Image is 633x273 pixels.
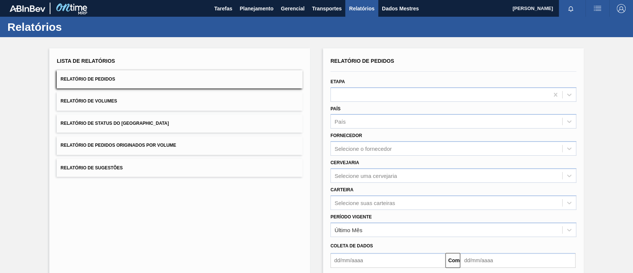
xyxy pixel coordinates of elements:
font: Tarefas [214,6,233,12]
button: Relatório de Status do [GEOGRAPHIC_DATA] [57,114,303,133]
font: Fornecedor [330,133,362,138]
font: Dados Mestres [382,6,419,12]
button: Notificações [559,3,583,14]
font: Cervejaria [330,160,359,165]
font: País [330,106,340,111]
font: Transportes [312,6,342,12]
font: Selecione uma cervejaria [334,172,397,179]
font: Relatório de Volumes [60,99,117,104]
font: Planejamento [240,6,273,12]
font: [PERSON_NAME] [512,6,553,11]
font: Período Vigente [330,214,372,220]
font: Coleta de dados [330,243,373,248]
font: Relatório de Pedidos [60,77,115,82]
font: Relatório de Status do [GEOGRAPHIC_DATA] [60,121,169,126]
font: Carteira [330,187,353,192]
button: Relatório de Pedidos Originados por Volume [57,136,303,155]
input: dd/mm/aaaa [330,253,445,268]
img: Sair [617,4,626,13]
font: Etapa [330,79,345,84]
font: Selecione suas carteiras [334,199,395,206]
font: Relatório de Pedidos [330,58,394,64]
font: Selecione o fornecedor [334,146,392,152]
font: Relatório de Sugestões [60,165,123,170]
input: dd/mm/aaaa [460,253,575,268]
font: Relatório de Pedidos Originados por Volume [60,143,176,148]
font: Relatórios [349,6,374,12]
img: ações do usuário [593,4,602,13]
font: Gerencial [281,6,304,12]
img: TNhmsLtSVTkK8tSr43FrP2fwEKptu5GPRR3wAAAABJRU5ErkJggg== [10,5,45,12]
font: Relatórios [7,21,62,33]
button: Relatório de Sugestões [57,159,303,177]
button: Relatório de Pedidos [57,70,303,88]
font: Comeu [448,257,465,263]
font: Último Mês [334,227,362,233]
font: País [334,118,346,125]
button: Comeu [445,253,460,268]
font: Lista de Relatórios [57,58,115,64]
button: Relatório de Volumes [57,92,303,110]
